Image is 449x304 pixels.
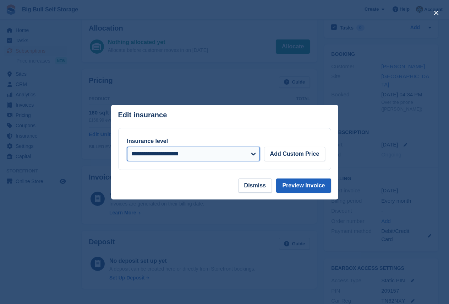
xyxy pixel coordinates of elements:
button: Preview Invoice [276,178,331,193]
button: close [431,7,442,18]
button: Add Custom Price [264,147,325,161]
button: Dismiss [238,178,272,193]
p: Edit insurance [118,111,167,119]
label: Insurance level [127,138,168,144]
